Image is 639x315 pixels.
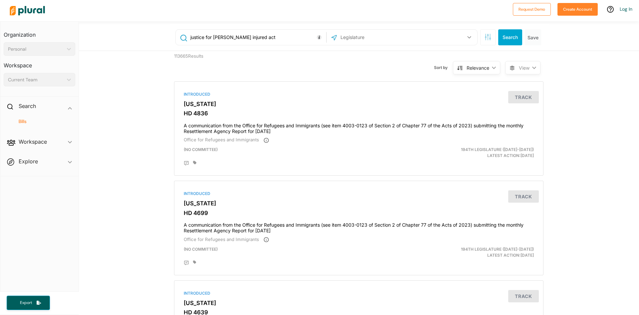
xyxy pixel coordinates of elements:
[508,190,539,203] button: Track
[184,191,534,197] div: Introduced
[184,161,189,166] div: Add Position Statement
[485,34,491,39] span: Search Filters
[193,260,196,264] div: Add tags
[184,237,259,242] span: Office for Refugees and Immigrants
[4,56,75,70] h3: Workspace
[419,147,539,159] div: Latest Action: [DATE]
[184,91,534,97] div: Introduced
[513,3,551,16] button: Request Demo
[193,161,196,165] div: Add tags
[184,101,534,107] h3: [US_STATE]
[519,64,530,71] span: View
[7,296,50,310] button: Export
[4,25,75,40] h3: Organization
[461,147,534,152] span: 194th Legislature ([DATE]-[DATE])
[184,300,534,306] h3: [US_STATE]
[508,290,539,302] button: Track
[525,29,541,45] button: Save
[19,102,36,110] h2: Search
[15,300,37,306] span: Export
[316,34,322,40] div: Tooltip anchor
[340,31,411,44] input: Legislature
[190,31,324,44] input: Enter keywords, bill # or legislator name
[8,46,64,53] div: Personal
[184,219,534,234] h4: A communication from the Office for Refugees and Immigrants (see item 4003-0123 of Section 2 of C...
[498,29,522,45] button: Search
[179,147,419,159] div: (no committee)
[467,64,489,71] div: Relevance
[184,137,259,142] span: Office for Refugees and Immigrants
[184,200,534,207] h3: [US_STATE]
[8,76,64,83] div: Current Team
[419,246,539,258] div: Latest Action: [DATE]
[513,5,551,12] a: Request Demo
[184,120,534,134] h4: A communication from the Office for Refugees and Immigrants (see item 4003-0123 of Section 2 of C...
[461,247,534,252] span: 194th Legislature ([DATE]-[DATE])
[508,91,539,103] button: Track
[557,5,598,12] a: Create Account
[434,65,453,71] span: Sort by
[179,246,419,258] div: (no committee)
[184,290,534,296] div: Introduced
[10,118,72,125] a: Bills
[184,260,189,266] div: Add Position Statement
[184,210,534,216] h3: HD 4699
[620,6,632,12] a: Log In
[184,110,534,117] h3: HD 4836
[557,3,598,16] button: Create Account
[169,51,264,76] div: 113665 Results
